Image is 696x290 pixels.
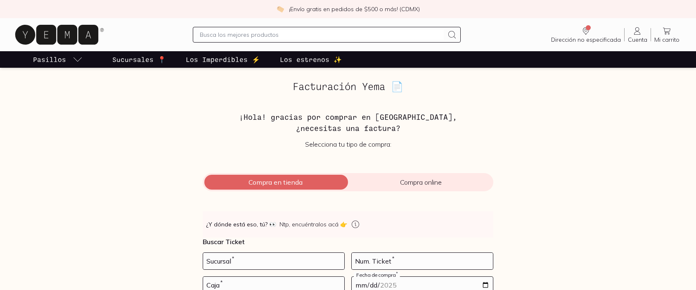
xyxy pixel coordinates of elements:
[548,26,624,43] a: Dirección no especificada
[278,51,343,68] a: Los estrenos ✨
[184,51,262,68] a: Los Imperdibles ⚡️
[354,272,400,278] label: Fecha de compra
[203,238,493,246] p: Buscar Ticket
[654,36,679,43] span: Mi carrito
[203,178,348,186] span: Compra en tienda
[33,55,66,64] p: Pasillos
[279,220,347,228] span: Ntp, encuéntralos acá 👉
[186,55,260,64] p: Los Imperdibles ⚡️
[277,5,284,13] img: check
[651,26,683,43] a: Mi carrito
[112,55,166,64] p: Sucursales 📍
[348,178,493,186] span: Compra online
[203,140,493,148] p: Selecciona tu tipo de compra:
[628,36,647,43] span: Cuenta
[203,112,493,133] h3: ¡Hola! gracias por comprar en [GEOGRAPHIC_DATA], ¿necesitas una factura?
[206,220,276,228] strong: ¿Y dónde está eso, tú?
[280,55,342,64] p: Los estrenos ✨
[31,51,84,68] a: pasillo-todos-link
[289,5,420,13] p: ¡Envío gratis en pedidos de $500 o más! (CDMX)
[352,253,493,269] input: 123
[203,253,344,269] input: 728
[203,81,493,92] h2: Facturación Yema 📄
[200,30,444,40] input: Busca los mejores productos
[551,36,621,43] span: Dirección no especificada
[625,26,651,43] a: Cuenta
[269,220,276,228] span: 👀
[111,51,168,68] a: Sucursales 📍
